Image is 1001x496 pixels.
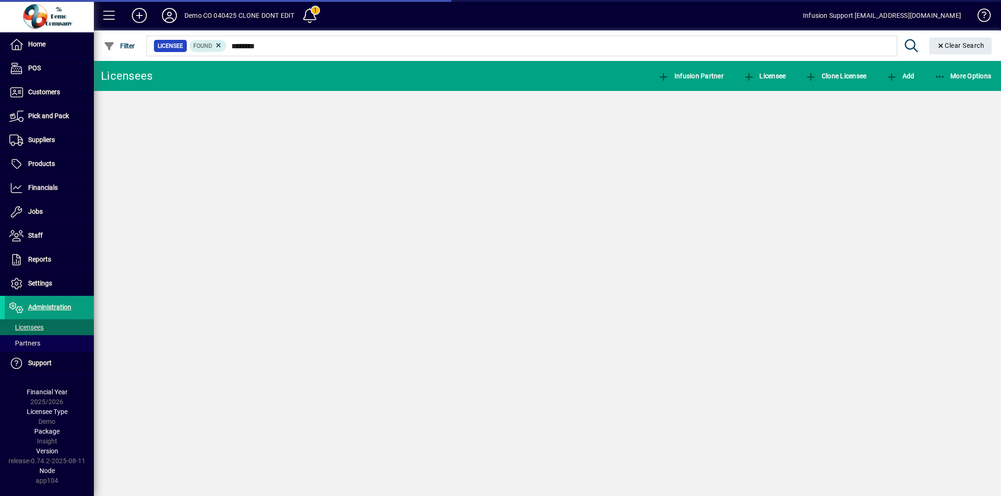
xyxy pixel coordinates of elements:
a: Settings [5,272,94,295]
span: Licensee [743,72,786,80]
button: Infusion Partner [656,68,726,84]
div: Demo CO 040425 CLONE DONT EDIT [184,8,294,23]
span: Licensees [9,323,44,331]
a: Suppliers [5,128,94,152]
mat-chip: Found Status: Found [190,40,227,52]
button: Add [884,68,917,84]
span: More Options [934,72,992,80]
a: POS [5,57,94,80]
button: Profile [154,7,184,24]
button: Filter [101,38,138,54]
span: Clone Licensee [805,72,866,80]
button: Add [124,7,154,24]
span: Filter [104,42,135,50]
span: Jobs [28,208,43,215]
span: Administration [28,303,71,311]
a: Partners [5,335,94,351]
a: Financials [5,176,94,200]
span: Found [193,43,212,49]
a: Customers [5,81,94,104]
a: Licensees [5,319,94,335]
span: Financial Year [27,388,68,396]
span: Pick and Pack [28,112,69,120]
a: Reports [5,248,94,271]
a: Pick and Pack [5,105,94,128]
a: Jobs [5,200,94,224]
span: Products [28,160,55,167]
span: Package [34,428,60,435]
span: Financials [28,184,58,191]
span: Licensee [158,41,183,51]
button: More Options [932,68,994,84]
a: Support [5,352,94,375]
div: Infusion Support [EMAIL_ADDRESS][DOMAIN_NAME] [803,8,961,23]
span: Home [28,40,46,48]
span: POS [28,64,41,72]
a: Staff [5,224,94,248]
span: Staff [28,232,43,239]
span: Suppliers [28,136,55,143]
span: Node [39,467,55,474]
div: Licensees [101,68,153,83]
button: Clone Licensee [803,68,869,84]
a: Knowledge Base [970,2,989,32]
span: Customers [28,88,60,96]
span: Reports [28,256,51,263]
span: Clear Search [937,42,985,49]
button: Licensee [741,68,788,84]
span: Version [36,447,58,455]
span: Partners [9,339,40,347]
span: Add [886,72,914,80]
a: Products [5,152,94,176]
a: Home [5,33,94,56]
span: Licensee Type [27,408,68,415]
span: Settings [28,279,52,287]
span: Infusion Partner [658,72,724,80]
span: Support [28,359,52,367]
button: Clear [929,38,992,54]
